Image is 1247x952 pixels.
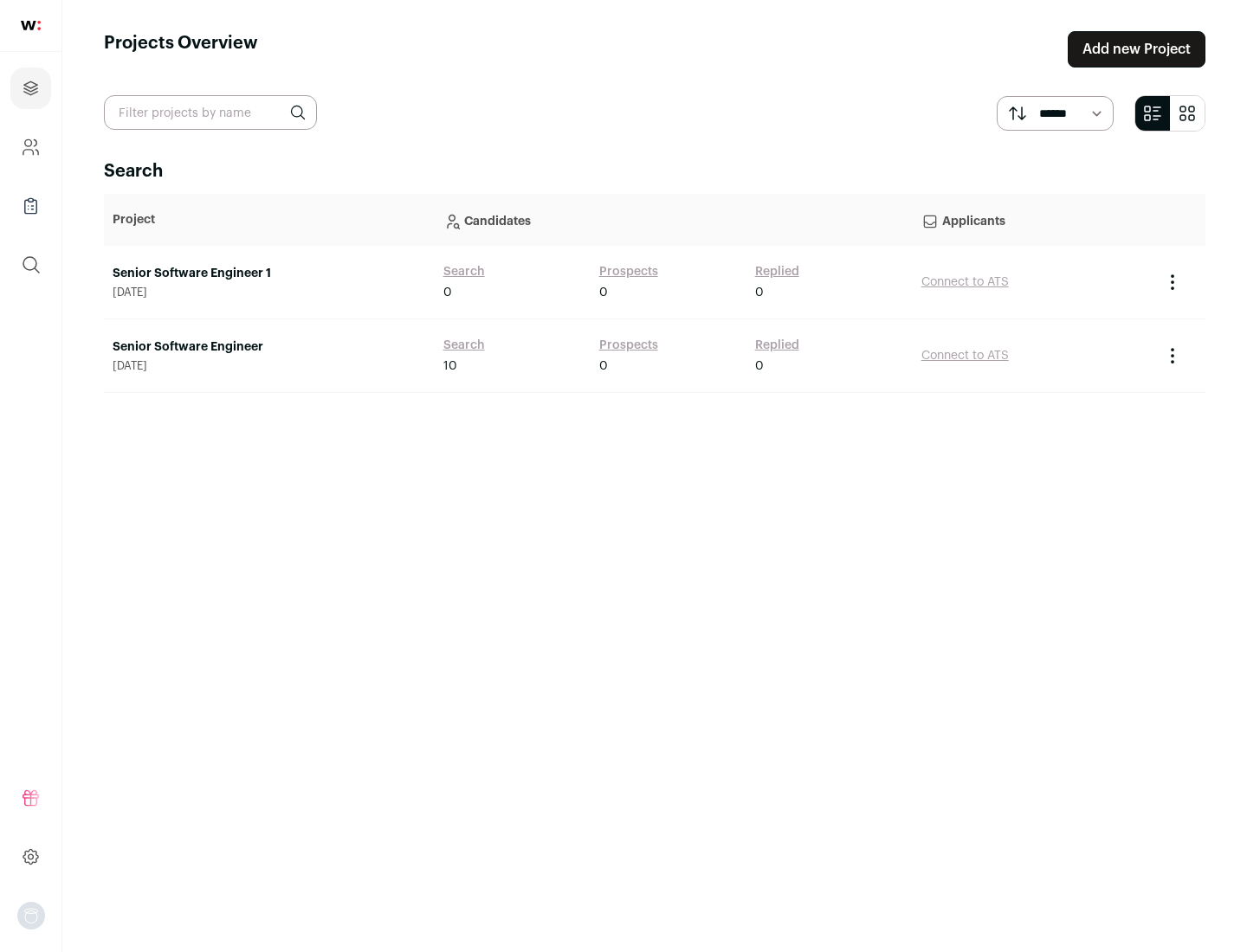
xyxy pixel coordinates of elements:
[755,337,799,354] a: Replied
[10,126,51,168] a: Company and ATS Settings
[921,276,1009,288] a: Connect to ATS
[113,286,426,299] span: [DATE]
[599,284,608,301] span: 0
[113,359,426,373] span: [DATE]
[755,263,799,280] a: Replied
[1068,31,1205,68] a: Add new Project
[113,265,426,282] a: Senior Software Engineer 1
[17,902,45,929] button: Open dropdown
[104,159,1205,183] h2: Search
[113,211,426,228] p: Project
[10,185,51,227] a: Company Lists
[443,284,452,301] span: 0
[104,31,258,68] h1: Projects Overview
[1162,345,1183,366] button: Project Actions
[104,95,317,130] input: Filter projects by name
[443,357,457,375] span: 10
[443,203,904,237] p: Candidates
[599,263,658,280] a: Prospects
[113,338,426,356] a: Senior Software Engineer
[755,357,764,375] span: 0
[1162,272,1183,293] button: Project Actions
[599,357,608,375] span: 0
[21,21,41,30] img: wellfound-shorthand-0d5821cbd27db2630d0214b213865d53afaa358527fdda9d0ea32b1df1b89c2c.svg
[17,902,45,929] img: nopic.png
[599,337,658,354] a: Prospects
[443,337,485,354] a: Search
[921,350,1009,362] a: Connect to ATS
[443,263,485,280] a: Search
[921,203,1145,237] p: Applicants
[755,284,764,301] span: 0
[10,68,51,109] a: Projects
